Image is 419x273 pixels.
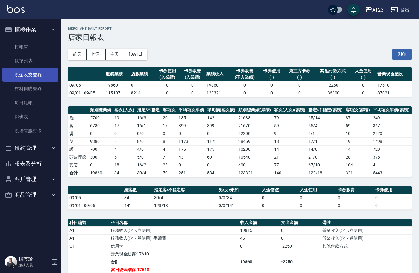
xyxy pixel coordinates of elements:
[113,106,136,114] th: 客次(人次)
[7,5,25,13] img: Logo
[371,137,411,145] td: 1498
[18,262,49,268] p: 服務人員
[371,130,411,137] td: 2220
[181,68,203,74] div: 卡券販賣
[113,161,136,169] td: 18
[68,161,89,169] td: 其它
[104,81,129,89] td: 19860
[2,171,58,187] button: 客戶管理
[109,219,239,227] th: 科目名稱
[2,140,58,156] button: 預約管理
[89,145,113,153] td: 700
[237,137,273,145] td: 28459
[68,27,412,31] h2: Merchant Daily Report
[104,89,129,97] td: 115107
[177,122,206,130] td: 399
[206,130,237,137] td: 0
[104,67,129,81] th: 服務業績
[261,68,283,74] div: 卡券使用
[180,81,205,89] td: 0
[280,219,321,227] th: 支出金額
[177,161,206,169] td: 0
[5,256,17,268] img: Person
[177,106,206,114] th: 平均項次單價
[136,153,161,161] td: 5 / 0
[206,169,237,177] td: 584
[344,130,371,137] td: 10
[286,74,313,81] div: (-)
[307,153,344,161] td: 21 / 0
[136,137,161,145] td: 8 / 0
[205,81,230,89] td: 19860
[109,226,239,234] td: 服務收入(含卡券使用)
[68,234,109,242] td: A1.1
[106,49,124,60] button: 今天
[156,68,178,74] div: 卡券使用
[177,137,206,145] td: 1173
[2,22,58,38] button: 櫃檯作業
[273,137,307,145] td: 18
[2,68,58,82] a: 現金收支登錄
[273,114,307,122] td: 79
[307,106,344,114] th: 指定/不指定(累積)
[68,194,123,202] td: 09/05
[371,145,411,153] td: 729
[177,169,206,177] td: 251
[129,67,155,81] th: 店販業績
[352,68,374,74] div: 入金使用
[237,114,273,122] td: 21638
[161,137,177,145] td: 8
[284,89,315,97] td: 0
[273,161,307,169] td: 77
[261,74,283,81] div: (-)
[232,74,258,81] div: (不入業績)
[161,114,177,122] td: 20
[352,74,374,81] div: (-)
[260,194,298,202] td: 0
[259,81,284,89] td: 0
[68,49,87,60] button: 前天
[113,122,136,130] td: 17
[371,153,411,161] td: 376
[113,145,136,153] td: 4
[68,122,89,130] td: 剪
[307,130,344,137] td: 8 / 1
[286,68,313,74] div: 第三方卡券
[68,153,89,161] td: 頭皮理療
[113,114,136,122] td: 19
[153,186,217,194] th: 指定客/不指定客
[109,242,239,250] td: 信用卡
[89,153,113,161] td: 300
[307,137,344,145] td: 17 / 1
[307,161,344,169] td: 67 / 10
[321,226,412,234] td: 營業收入(含卡券使用)
[113,137,136,145] td: 8
[123,202,153,209] td: 141
[177,153,206,161] td: 43
[259,89,284,97] td: 0
[336,186,374,194] th: 卡券販賣
[68,145,89,153] td: 護
[392,49,412,60] button: 列印
[260,186,298,194] th: 入金儲值
[89,106,113,114] th: 類別總業績
[237,106,273,114] th: 類別總業績(累積)
[129,89,155,97] td: 8214
[109,250,239,258] td: 營業現金結存:17610
[68,202,123,209] td: 09/01 - 09/05
[376,89,412,97] td: 87021
[161,169,177,177] td: 79
[68,226,109,234] td: A1
[68,114,89,122] td: 洗
[153,202,217,209] td: 123/18
[89,114,113,122] td: 2700
[351,89,376,97] td: 0
[87,49,106,60] button: 昨天
[372,6,384,14] div: AT23
[161,106,177,114] th: 客項次
[371,169,411,177] td: 5443
[344,106,371,114] th: 客項次(累積)
[376,67,412,81] th: 營業現金應收
[237,169,273,177] td: 123321
[181,74,203,81] div: (入業績)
